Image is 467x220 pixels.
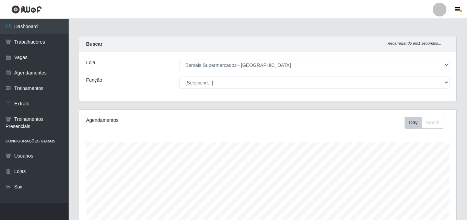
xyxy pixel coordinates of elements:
[86,59,95,66] label: Loja
[86,77,102,84] label: Função
[422,117,444,129] button: Month
[405,117,422,129] button: Day
[11,5,42,14] img: CoreUI Logo
[86,41,102,47] strong: Buscar
[405,117,450,129] div: Toolbar with button groups
[86,117,232,124] div: Agendamentos
[387,41,441,45] i: Recarregando em 1 segundos...
[405,117,444,129] div: First group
